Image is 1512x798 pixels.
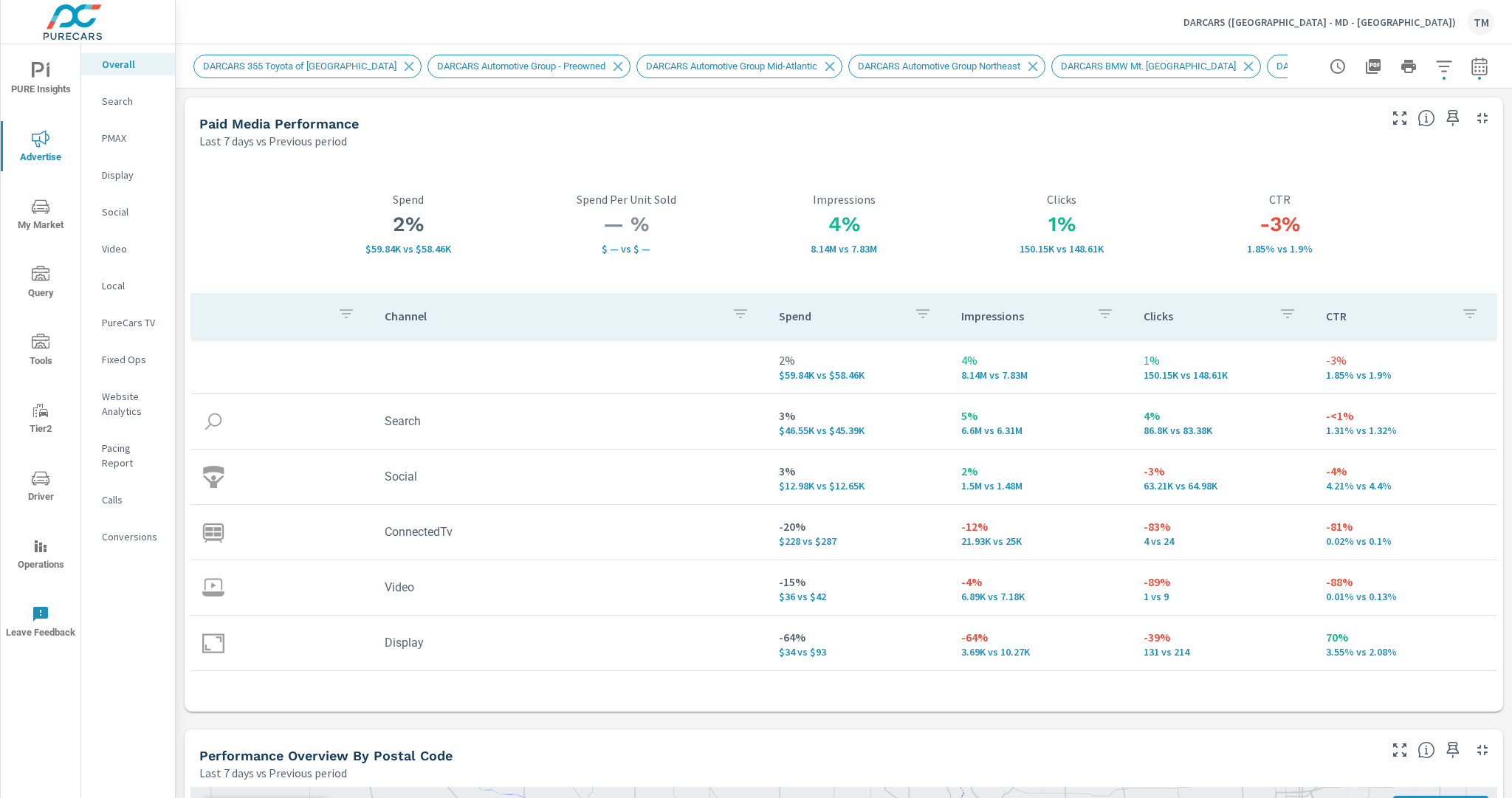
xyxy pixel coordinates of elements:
[1171,243,1389,255] p: 1.85% vs 1.9%
[5,402,76,438] span: Tier2
[1144,591,1302,602] p: 1 vs 9
[5,537,76,574] span: Operations
[518,243,735,255] p: $ — vs $ —
[1388,738,1412,762] button: Make Fullscreen
[961,591,1120,602] p: 6,891 vs 7,175
[81,312,175,334] div: PureCars TV
[81,526,175,548] div: Conversions
[102,352,163,367] p: Fixed Ops
[1388,106,1412,130] button: Make Fullscreen
[961,628,1120,646] p: -64%
[102,492,163,507] p: Calls
[779,646,938,658] p: $34 vs $93
[102,57,163,72] p: Overall
[735,243,953,255] p: 8,136,166 vs 7,834,233
[961,535,1120,547] p: 21,928 vs 24,996
[1326,535,1485,547] p: 0.02% vs 0.1%
[81,437,175,474] div: Pacing Report
[81,201,175,223] div: Social
[1052,61,1245,72] span: DARCARS BMW Mt. [GEOGRAPHIC_DATA]
[385,309,720,323] p: Channel
[102,241,163,256] p: Video
[1144,351,1302,369] p: 1%
[961,646,1120,658] p: 3,690 vs 10,265
[961,369,1120,381] p: 8,136,166 vs 7,834,233
[779,628,938,646] p: -64%
[1441,106,1465,130] span: Save this to your personalized report
[1144,462,1302,480] p: -3%
[81,90,175,112] div: Search
[1051,55,1261,78] div: DARCARS BMW Mt. [GEOGRAPHIC_DATA]
[961,351,1120,369] p: 4%
[961,424,1120,436] p: 6,601,532 vs 6,314,353
[1,44,80,656] div: nav menu
[779,535,938,547] p: $228 vs $287
[373,513,767,551] td: ConnectedTv
[300,243,518,255] p: $59,837 vs $58,456
[961,517,1120,535] p: -12%
[5,469,76,506] span: Driver
[202,577,224,599] img: icon-video.svg
[779,351,938,369] p: 2%
[779,462,938,480] p: 3%
[1468,9,1494,35] div: TM
[779,309,902,323] p: Spend
[5,266,76,302] span: Query
[194,61,405,72] span: DARCARS 355 Toyota of [GEOGRAPHIC_DATA]
[373,568,767,606] td: Video
[1326,591,1485,602] p: 0.01% vs 0.13%
[373,624,767,661] td: Display
[518,193,735,206] p: Spend Per Unit Sold
[1144,646,1302,658] p: 131 vs 214
[1326,309,1449,323] p: CTR
[779,424,938,436] p: $46,555 vs $45,388
[193,55,422,78] div: DARCARS 355 Toyota of [GEOGRAPHIC_DATA]
[202,466,224,488] img: icon-social.svg
[779,517,938,535] p: -20%
[961,573,1120,591] p: -4%
[1471,738,1494,762] button: Minimize Widget
[637,61,826,72] span: DARCARS Automotive Group Mid-Atlantic
[81,275,175,297] div: Local
[102,131,163,145] p: PMAX
[373,458,767,495] td: Social
[1144,535,1302,547] p: 4 vs 24
[953,243,1171,255] p: 150,146 vs 148,609
[1144,309,1267,323] p: Clicks
[81,348,175,371] div: Fixed Ops
[1144,573,1302,591] p: -89%
[1417,109,1435,127] span: Understand performance metrics over the selected time range.
[518,212,735,237] h3: — %
[1471,106,1494,130] button: Minimize Widget
[427,55,630,78] div: DARCARS Automotive Group - Preowned
[1326,424,1485,436] p: 1.31% vs 1.32%
[81,127,175,149] div: PMAX
[1144,369,1302,381] p: 150,146 vs 148,609
[1326,407,1485,424] p: -<1%
[81,489,175,511] div: Calls
[848,55,1045,78] div: DARCARS Automotive Group Northeast
[961,462,1120,480] p: 2%
[102,441,163,470] p: Pacing Report
[735,193,953,206] p: Impressions
[5,605,76,642] span: Leave Feedback
[102,529,163,544] p: Conversions
[779,369,938,381] p: $59,837 vs $58,456
[1144,628,1302,646] p: -39%
[202,521,224,543] img: icon-connectedtv.svg
[1144,517,1302,535] p: -83%
[1144,407,1302,424] p: 4%
[1326,517,1485,535] p: -81%
[1441,738,1465,762] span: Save this to your personalized report
[199,764,347,782] p: Last 7 days vs Previous period
[300,212,518,237] h3: 2%
[1171,212,1389,237] h3: -3%
[1144,424,1302,436] p: 86,801 vs 83,379
[1326,573,1485,591] p: -88%
[5,198,76,234] span: My Market
[961,309,1085,323] p: Impressions
[1417,741,1435,759] span: Understand performance data by postal code. Individual postal codes can be selected and expanded ...
[961,407,1120,424] p: 5%
[1326,351,1485,369] p: -3%
[102,94,163,109] p: Search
